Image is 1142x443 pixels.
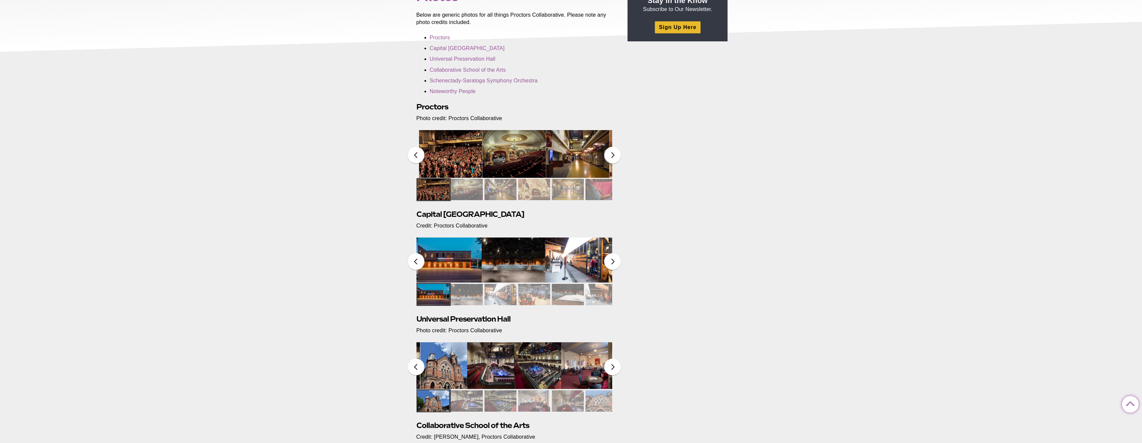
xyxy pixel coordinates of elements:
[430,67,506,73] a: Collaborative School of the Arts
[408,147,424,163] button: Previous slide
[416,433,613,441] p: Credit: [PERSON_NAME], Proctors Collaborative
[416,222,613,230] p: Credit: Proctors Collaborative
[430,45,505,51] a: Capital [GEOGRAPHIC_DATA]
[604,253,621,270] button: Next slide
[416,327,613,334] p: Photo credit: Proctors Collaborative
[430,88,476,94] a: Noteworthy People
[430,56,495,62] a: Universal Preservation Hall
[1122,396,1135,410] a: Back to Top
[416,315,510,323] strong: Universal Preservation Hall
[416,115,613,122] p: Photo credit: Proctors Collaborative
[416,421,529,430] strong: Collaborative School of the Arts
[604,147,621,163] button: Next slide
[604,359,621,375] button: Next slide
[408,359,424,375] button: Previous slide
[430,35,450,40] a: Proctors
[416,11,613,26] p: Below are generic photos for all things Proctors Collaborative. Please note any photo credits inc...
[655,21,700,33] a: Sign Up Here
[416,210,524,218] strong: Capital [GEOGRAPHIC_DATA]
[408,253,424,270] button: Previous slide
[430,78,538,83] a: Schenectady-Saratoga Symphony Orchestra
[416,102,448,111] strong: Proctors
